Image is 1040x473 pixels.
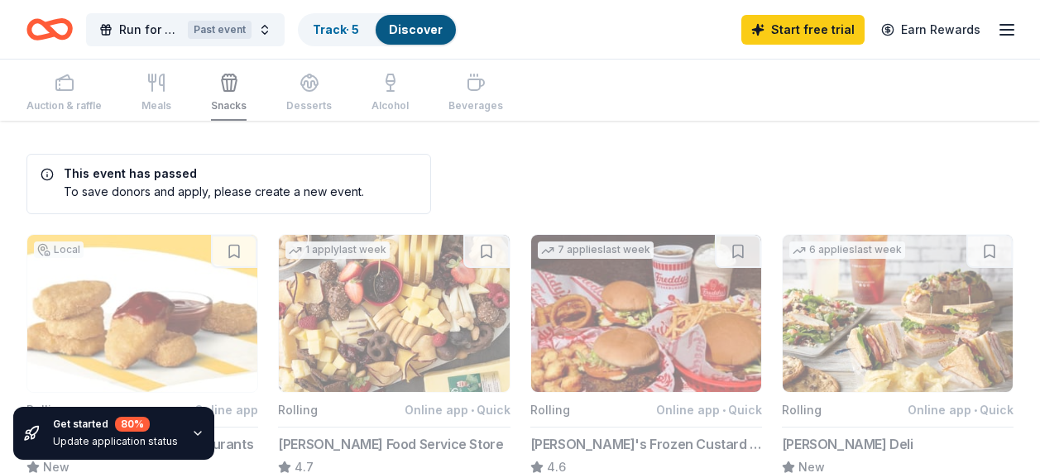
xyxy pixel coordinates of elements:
[871,15,990,45] a: Earn Rewards
[86,13,285,46] button: Run for RecoveryPast event
[389,22,443,36] a: Discover
[298,13,458,46] button: Track· 5Discover
[41,168,364,179] h5: This event has passed
[53,435,178,448] div: Update application status
[115,417,150,432] div: 80 %
[41,183,364,200] div: To save donors and apply, please create a new event.
[26,10,73,49] a: Home
[313,22,359,36] a: Track· 5
[53,417,178,432] div: Get started
[741,15,865,45] a: Start free trial
[119,20,181,40] span: Run for Recovery
[188,21,252,39] div: Past event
